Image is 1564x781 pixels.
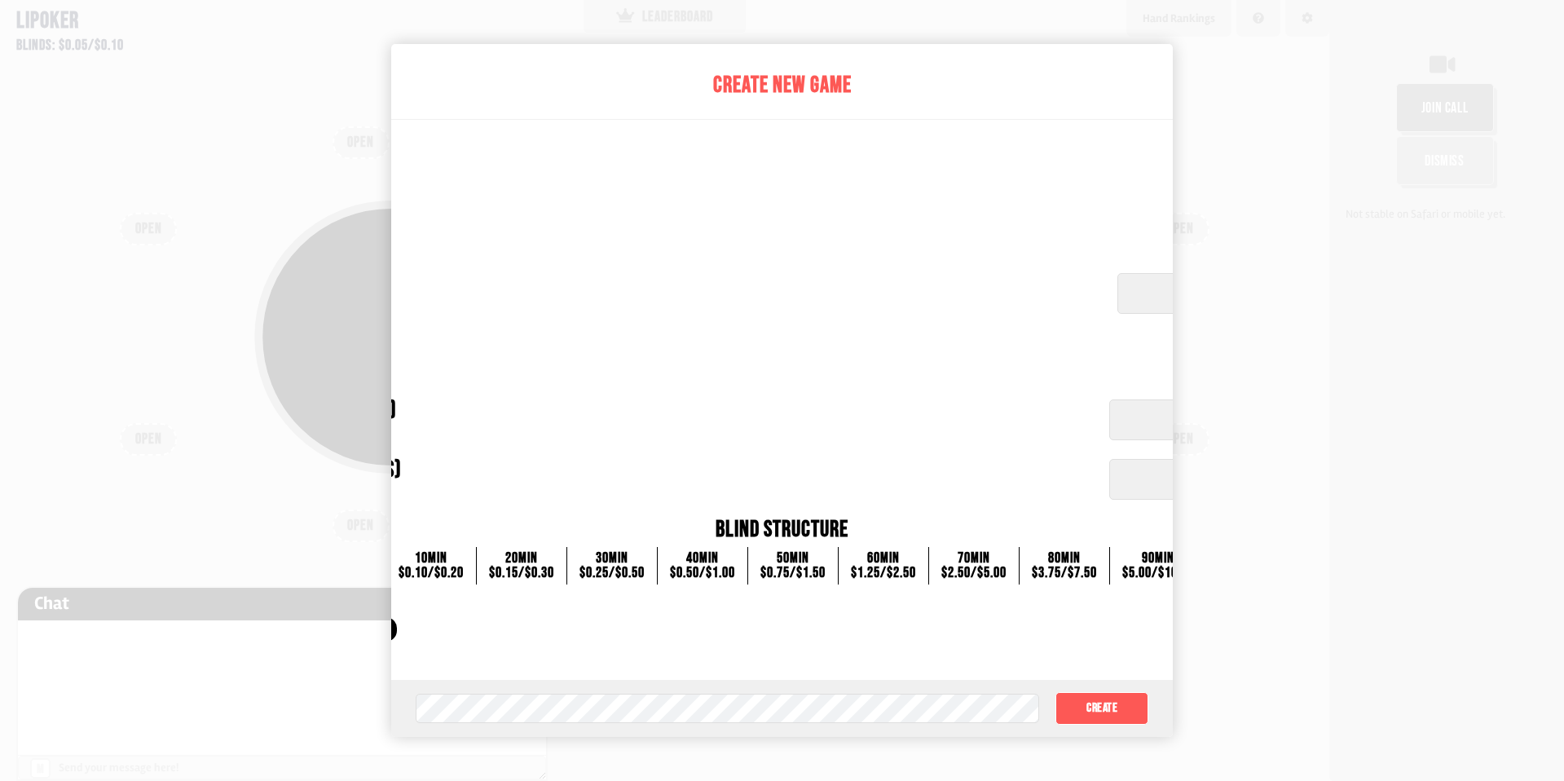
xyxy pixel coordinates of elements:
div: 80 min [1032,551,1097,566]
div: Set automatic buy-in amount [173,428,1093,445]
div: $0.25 / $0.50 [579,566,645,580]
div: 70 min [941,551,1007,566]
div: 10 min [399,551,464,566]
div: $3.75 / $7.50 [1032,566,1097,580]
div: 30 min [579,551,645,566]
div: 20 min [489,551,554,566]
div: $1.25 / $2.50 [851,566,916,580]
div: $0.50 / $1.00 [670,566,735,580]
div: Set increasing blinds time interval [173,488,1093,505]
div: 60 min [851,551,916,566]
button: Create [1055,692,1148,725]
div: Blind Structure [173,513,1391,547]
div: $5.00 / $10.00 [1122,566,1194,580]
div: Create New Game [124,68,1440,103]
div: $2.50 / $5.00 [941,566,1007,580]
div: 50 min [760,551,826,566]
div: $0.15 / $0.30 [489,566,554,580]
div: $0.10 / $0.20 [399,566,464,580]
div: 40 min [670,551,735,566]
div: 90 min [1122,551,1194,566]
div: Set amount of time per turn [156,302,1101,319]
div: $0.75 / $1.50 [760,566,826,580]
